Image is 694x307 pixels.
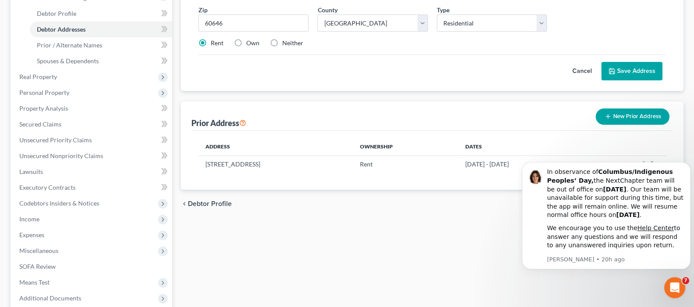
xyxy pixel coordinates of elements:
[563,62,601,80] button: Cancel
[19,199,99,207] span: Codebtors Insiders & Notices
[353,155,458,172] td: Rent
[191,118,246,128] div: Prior Address
[30,37,172,53] a: Prior / Alternate Names
[19,136,92,144] span: Unsecured Priority Claims
[19,152,103,159] span: Unsecured Nonpriority Claims
[317,6,337,14] span: County
[12,101,172,116] a: Property Analysis
[12,148,172,164] a: Unsecured Nonpriority Claims
[353,138,458,155] th: Ownership
[19,105,68,112] span: Property Analysis
[458,155,587,172] td: [DATE] - [DATE]
[682,277,689,284] span: 7
[30,6,172,22] a: Debtor Profile
[518,152,694,303] iframe: Intercom notifications message
[19,215,40,223] span: Income
[19,89,69,96] span: Personal Property
[37,10,76,17] span: Debtor Profile
[198,14,309,32] input: XXXXX
[19,73,57,80] span: Real Property
[282,39,303,47] label: Neither
[19,263,56,270] span: SOFA Review
[12,164,172,180] a: Lawsuits
[30,22,172,37] a: Debtor Addresses
[601,62,662,80] button: Save Address
[37,57,99,65] span: Spouses & Dependents
[19,231,44,238] span: Expenses
[37,41,102,49] span: Prior / Alternate Names
[19,120,61,128] span: Secured Claims
[246,39,259,47] label: Own
[19,184,76,191] span: Executory Contracts
[664,277,685,298] iframe: Intercom live chat
[437,5,449,14] label: Type
[12,180,172,195] a: Executory Contracts
[12,116,172,132] a: Secured Claims
[458,138,587,155] th: Dates
[181,200,188,207] i: chevron_left
[198,6,208,14] span: Zip
[181,200,232,207] button: chevron_left Debtor Profile
[211,39,223,47] label: Rent
[19,294,81,302] span: Additional Documents
[37,25,86,33] span: Debtor Addresses
[198,138,353,155] th: Address
[19,247,58,254] span: Miscellaneous
[19,278,50,286] span: Means Test
[12,259,172,274] a: SOFA Review
[12,132,172,148] a: Unsecured Priority Claims
[188,200,232,207] span: Debtor Profile
[19,168,43,175] span: Lawsuits
[198,155,353,172] td: [STREET_ADDRESS]
[596,108,669,125] button: New Prior Address
[30,53,172,69] a: Spouses & Dependents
